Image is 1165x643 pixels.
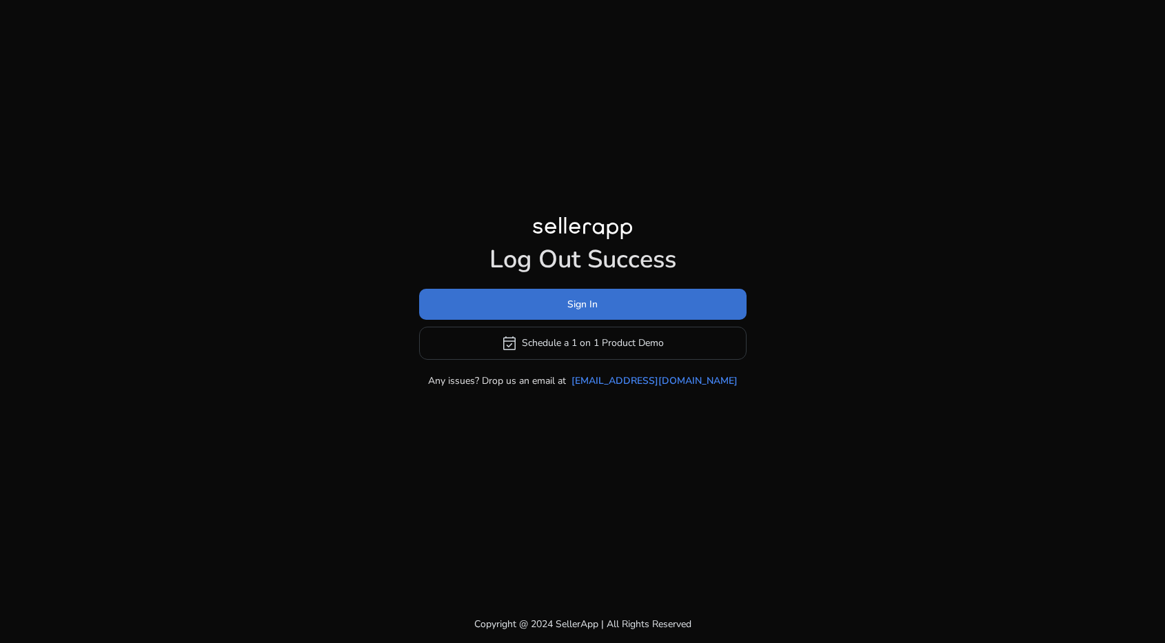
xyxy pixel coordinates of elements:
[567,297,598,312] span: Sign In
[571,374,738,388] a: [EMAIL_ADDRESS][DOMAIN_NAME]
[419,327,747,360] button: event_availableSchedule a 1 on 1 Product Demo
[419,289,747,320] button: Sign In
[428,374,566,388] p: Any issues? Drop us an email at
[501,335,518,351] span: event_available
[419,245,747,274] h1: Log Out Success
